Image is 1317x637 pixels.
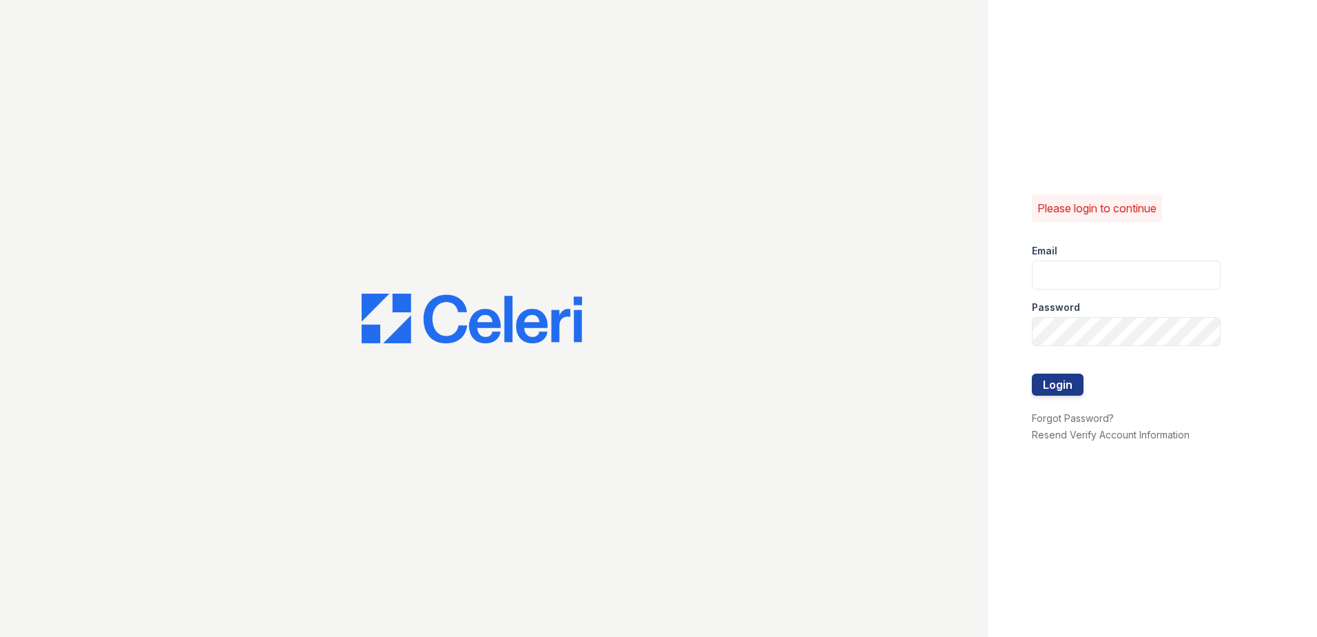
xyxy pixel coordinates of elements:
button: Login [1032,374,1083,396]
img: CE_Logo_Blue-a8612792a0a2168367f1c8372b55b34899dd931a85d93a1a3d3e32e68fde9ad4.png [362,294,582,343]
label: Password [1032,301,1080,314]
a: Resend Verify Account Information [1032,429,1190,441]
p: Please login to continue [1037,200,1157,216]
label: Email [1032,244,1057,258]
a: Forgot Password? [1032,412,1114,424]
